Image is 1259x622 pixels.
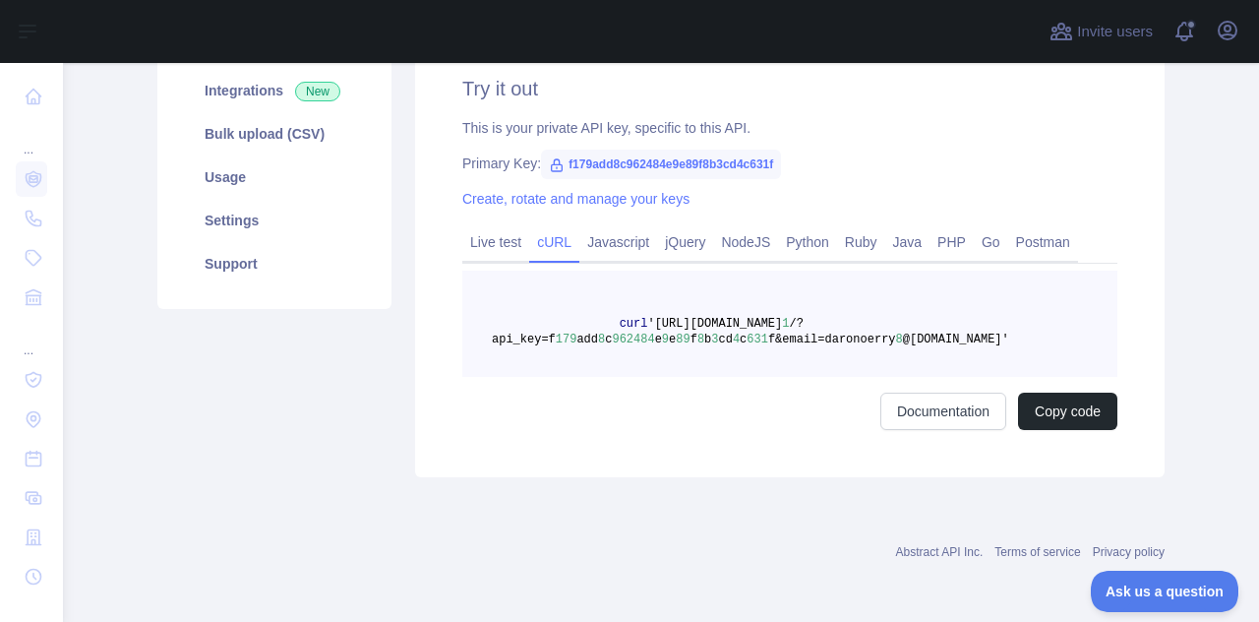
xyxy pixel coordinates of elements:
[462,191,689,207] a: Create, rotate and manage your keys
[462,154,1117,173] div: Primary Key:
[16,118,47,157] div: ...
[181,155,368,199] a: Usage
[598,333,605,346] span: 8
[529,226,579,258] a: cURL
[837,226,885,258] a: Ruby
[704,333,711,346] span: b
[181,112,368,155] a: Bulk upload (CSV)
[579,226,657,258] a: Javascript
[657,226,713,258] a: jQuery
[718,333,732,346] span: cd
[690,333,697,346] span: f
[974,226,1008,258] a: Go
[647,317,782,331] span: '[URL][DOMAIN_NAME]
[556,333,577,346] span: 179
[1018,393,1117,430] button: Copy code
[669,333,676,346] span: e
[576,333,598,346] span: add
[885,226,930,258] a: Java
[747,333,768,346] span: 631
[713,226,778,258] a: NodeJS
[740,333,747,346] span: c
[655,333,662,346] span: e
[462,75,1117,102] h2: Try it out
[605,333,612,346] span: c
[295,82,340,101] span: New
[711,333,718,346] span: 3
[462,226,529,258] a: Live test
[181,69,368,112] a: Integrations New
[1077,21,1153,43] span: Invite users
[181,199,368,242] a: Settings
[1046,16,1157,47] button: Invite users
[541,150,781,179] span: f179add8c962484e9e89f8b3cd4c631f
[1008,226,1078,258] a: Postman
[929,226,974,258] a: PHP
[896,333,903,346] span: 8
[1091,571,1239,612] iframe: Toggle Customer Support
[768,333,896,346] span: f&email=daronoerry
[697,333,704,346] span: 8
[462,118,1117,138] div: This is your private API key, specific to this API.
[181,242,368,285] a: Support
[612,333,654,346] span: 962484
[896,545,984,559] a: Abstract API Inc.
[16,319,47,358] div: ...
[994,545,1080,559] a: Terms of service
[778,226,837,258] a: Python
[880,393,1006,430] a: Documentation
[676,333,689,346] span: 89
[620,317,648,331] span: curl
[662,333,669,346] span: 9
[1093,545,1165,559] a: Privacy policy
[903,333,1009,346] span: @[DOMAIN_NAME]'
[733,333,740,346] span: 4
[782,317,789,331] span: 1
